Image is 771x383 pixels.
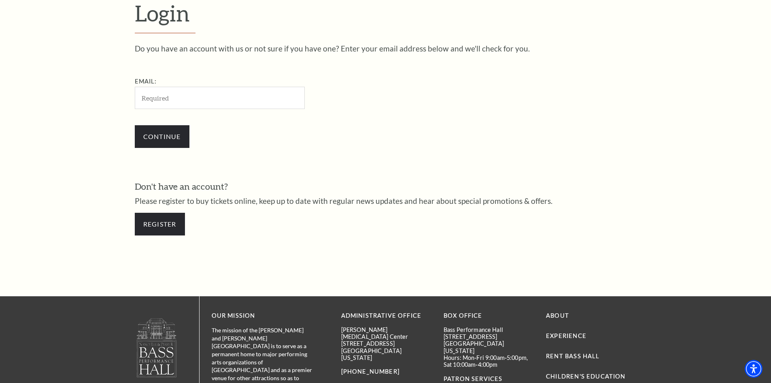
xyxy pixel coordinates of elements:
a: Experience [546,332,586,339]
a: Rent Bass Hall [546,353,599,359]
div: Accessibility Menu [745,360,763,378]
p: Hours: Mon-Fri 9:00am-5:00pm, Sat 10:00am-4:00pm [444,354,534,368]
p: [PHONE_NUMBER] [341,367,431,377]
p: Bass Performance Hall [444,326,534,333]
a: Register [135,213,185,235]
p: Do you have an account with us or not sure if you have one? Enter your email address below and we... [135,45,637,52]
p: BOX OFFICE [444,311,534,321]
h3: Don't have an account? [135,180,637,193]
label: Email: [135,78,157,85]
a: About [546,312,569,319]
p: Administrative Office [341,311,431,321]
img: owned and operated by Performing Arts Fort Worth, A NOT-FOR-PROFIT 501(C)3 ORGANIZATION [136,318,177,377]
p: [GEOGRAPHIC_DATA][US_STATE] [444,340,534,354]
p: [PERSON_NAME][MEDICAL_DATA] Center [341,326,431,340]
input: Submit button [135,125,189,148]
input: Required [135,87,305,109]
p: [STREET_ADDRESS] [341,340,431,347]
p: [STREET_ADDRESS] [444,333,534,340]
p: OUR MISSION [212,311,313,321]
p: [GEOGRAPHIC_DATA][US_STATE] [341,347,431,362]
p: Please register to buy tickets online, keep up to date with regular news updates and hear about s... [135,197,637,205]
